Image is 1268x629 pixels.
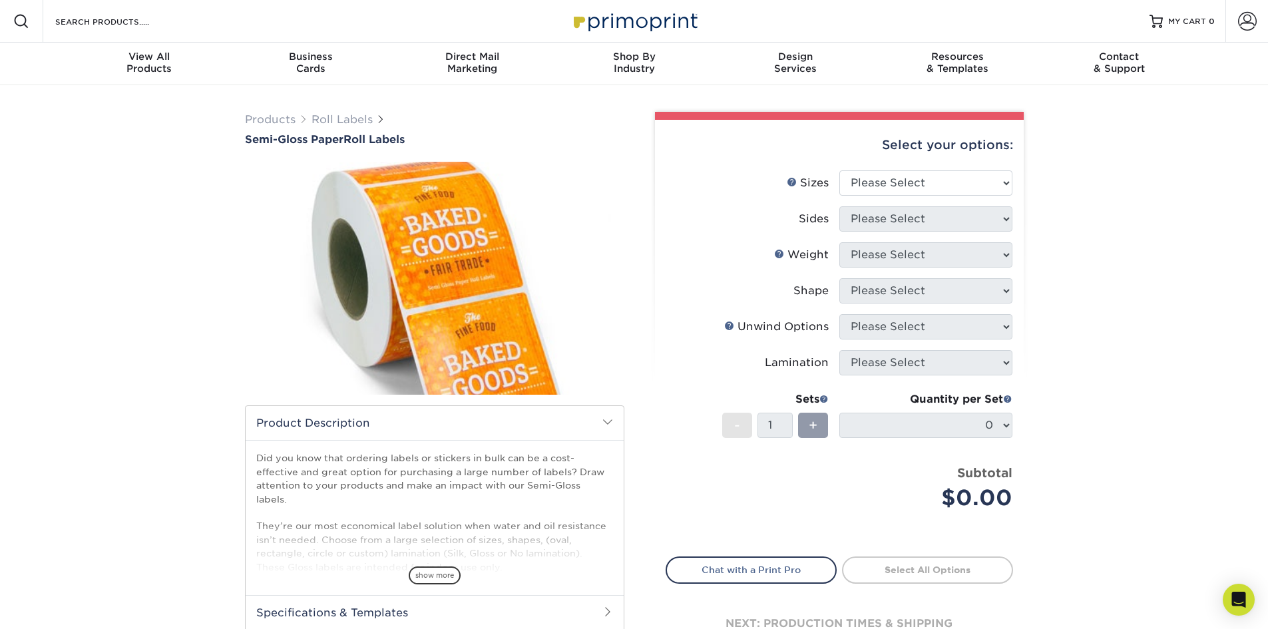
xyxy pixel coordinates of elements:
[1209,17,1215,26] span: 0
[957,465,1012,480] strong: Subtotal
[69,51,230,63] span: View All
[69,51,230,75] div: Products
[54,13,184,29] input: SEARCH PRODUCTS.....
[245,147,624,409] img: Semi-Gloss Paper 01
[787,175,829,191] div: Sizes
[391,51,553,63] span: Direct Mail
[765,355,829,371] div: Lamination
[666,120,1013,170] div: Select your options:
[839,391,1012,407] div: Quantity per Set
[715,51,877,75] div: Services
[1038,51,1200,75] div: & Support
[409,566,461,584] span: show more
[230,51,391,63] span: Business
[553,51,715,63] span: Shop By
[877,51,1038,75] div: & Templates
[69,43,230,85] a: View AllProducts
[245,133,624,146] h1: Roll Labels
[1038,51,1200,63] span: Contact
[1168,16,1206,27] span: MY CART
[568,7,701,35] img: Primoprint
[230,43,391,85] a: BusinessCards
[246,406,624,440] h2: Product Description
[230,51,391,75] div: Cards
[312,113,373,126] a: Roll Labels
[245,133,343,146] span: Semi-Gloss Paper
[809,415,817,435] span: +
[734,415,740,435] span: -
[553,51,715,75] div: Industry
[245,113,296,126] a: Products
[245,133,624,146] a: Semi-Gloss PaperRoll Labels
[666,556,837,583] a: Chat with a Print Pro
[774,247,829,263] div: Weight
[1038,43,1200,85] a: Contact& Support
[391,43,553,85] a: Direct MailMarketing
[799,211,829,227] div: Sides
[724,319,829,335] div: Unwind Options
[877,43,1038,85] a: Resources& Templates
[877,51,1038,63] span: Resources
[715,43,877,85] a: DesignServices
[842,556,1013,583] a: Select All Options
[722,391,829,407] div: Sets
[1223,584,1255,616] div: Open Intercom Messenger
[793,283,829,299] div: Shape
[715,51,877,63] span: Design
[553,43,715,85] a: Shop ByIndustry
[391,51,553,75] div: Marketing
[849,482,1012,514] div: $0.00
